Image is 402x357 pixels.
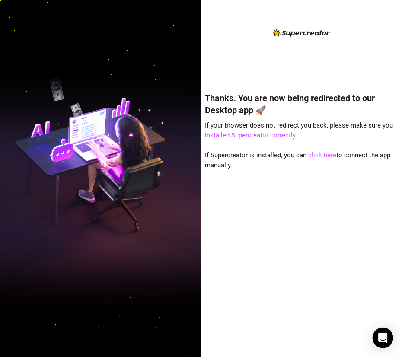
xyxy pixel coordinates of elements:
[205,92,398,116] h4: Thanks. You are now being redirected to our Desktop app 🚀
[373,328,393,348] div: Open Intercom Messenger
[205,131,296,139] a: installed Supercreator correctly
[309,151,337,159] a: click here
[273,29,330,37] img: logo-BBDzfeDw.svg
[205,121,393,140] span: If your browser does not redirect you back, please make sure you .
[205,151,391,169] span: If Supercreator is installed, you can to connect the app manually.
